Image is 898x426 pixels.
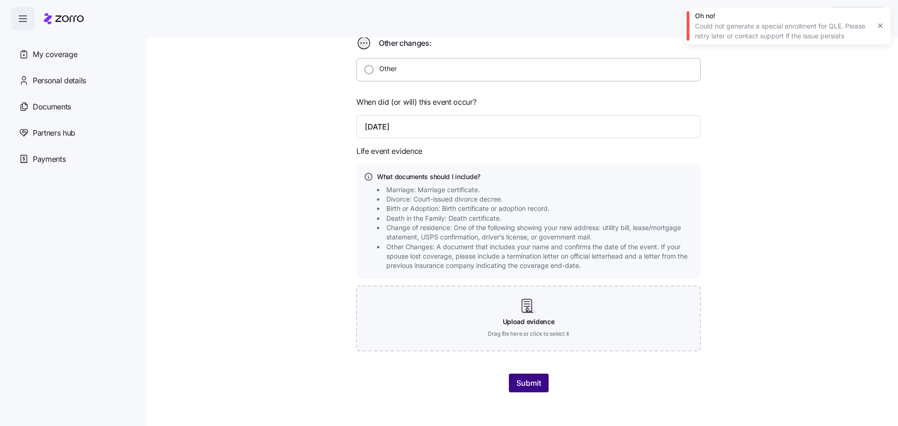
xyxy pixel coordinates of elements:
a: Partners hub [11,120,135,146]
span: Birth or Adoption: Birth certificate or adoption record. [386,204,550,213]
button: Submit [509,374,549,392]
span: Submit [516,377,541,389]
span: My coverage [33,49,77,60]
a: My coverage [11,41,135,67]
span: Personal details [33,75,86,87]
span: Life event evidence [356,145,422,157]
span: Other Changes: A document that includes your name and confirms the date of the event. If your spo... [386,242,696,271]
span: Divorce: Court-issued divorce decree. [386,195,503,204]
div: Oh no! [695,11,870,21]
div: Could not generate a special enrollment for QLE. Please retry later or contact support if the iss... [695,22,870,41]
label: Other [374,64,397,73]
h4: What documents should I include? [377,172,693,181]
input: MM/DD/YYYY [356,116,701,138]
span: Marriage: Marriage certificate. [386,185,480,195]
span: When did (or will) this event occur? [356,96,476,108]
span: Payments [33,153,65,165]
span: Partners hub [33,127,75,139]
span: Change of residence: One of the following showing your new address: utility bill, lease/mortgage ... [386,223,696,242]
a: Personal details [11,67,135,94]
span: Other changes: [379,37,432,49]
a: Payments [11,146,135,172]
span: Documents [33,101,71,113]
span: Death in the Family: Death certificate. [386,214,501,223]
a: Documents [11,94,135,120]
